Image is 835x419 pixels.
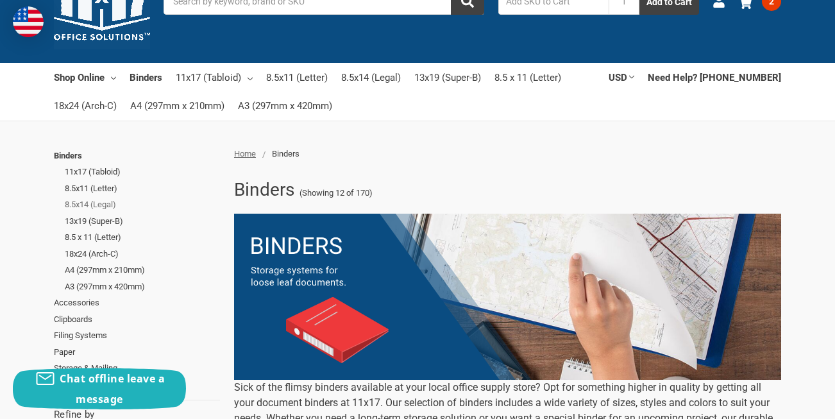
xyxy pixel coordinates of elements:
[65,164,220,180] a: 11x17 (Tabloid)
[130,63,162,91] a: Binders
[299,187,373,200] span: (Showing 12 of 170)
[234,214,781,380] img: binders-2-.png
[13,6,44,37] img: duty and tax information for United States
[176,64,253,92] a: 11x17 (Tabloid)
[341,64,401,92] a: 8.5x14 (Legal)
[609,63,634,91] a: USD
[65,180,220,197] a: 8.5x11 (Letter)
[266,64,328,92] a: 8.5x11 (Letter)
[130,92,224,120] a: A4 (297mm x 210mm)
[54,295,220,311] a: Accessories
[648,63,781,91] a: Need Help? [PHONE_NUMBER]
[65,196,220,213] a: 8.5x14 (Legal)
[54,344,220,361] a: Paper
[272,149,299,158] span: Binders
[54,311,220,328] a: Clipboards
[54,63,116,91] a: Shop Online
[494,64,561,92] a: 8.5 x 11 (Letter)
[414,64,481,92] a: 13x19 (Super-B)
[234,149,256,158] a: Home
[65,246,220,262] a: 18x24 (Arch-C)
[234,173,295,207] h1: Binders
[54,148,220,164] a: Binders
[13,368,186,409] button: Chat offline leave a message
[65,262,220,278] a: A4 (297mm x 210mm)
[60,372,165,406] span: Chat offline leave a message
[65,229,220,246] a: 8.5 x 11 (Letter)
[54,360,220,377] a: Storage & Mailing
[238,92,332,120] a: A3 (297mm x 420mm)
[54,327,220,344] a: Filing Systems
[54,92,117,120] a: 18x24 (Arch-C)
[65,213,220,230] a: 13x19 (Super-B)
[65,278,220,295] a: A3 (297mm x 420mm)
